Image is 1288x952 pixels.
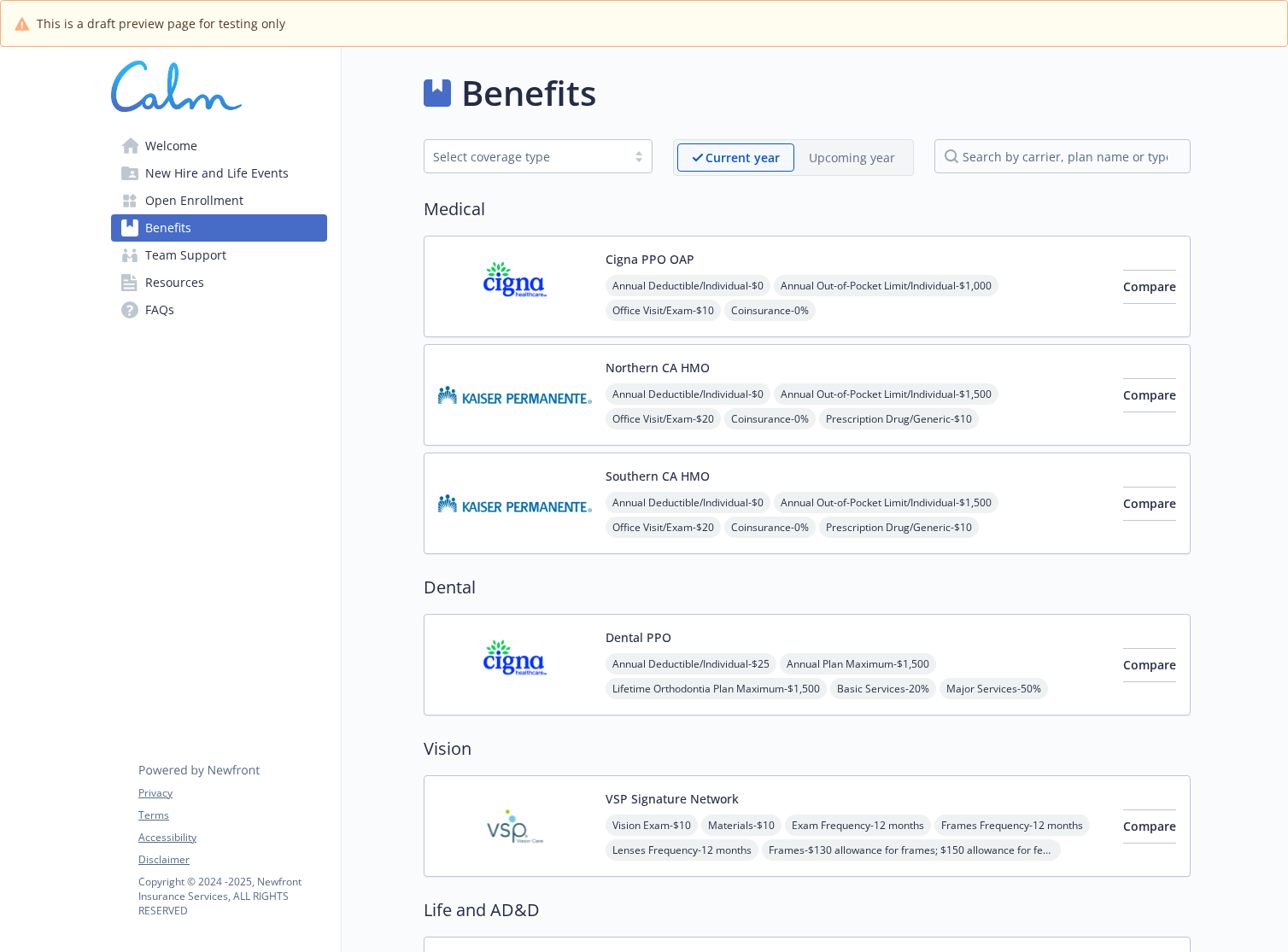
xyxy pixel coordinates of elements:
span: Materials - $10 [701,815,782,836]
a: New Hire and Life Events [111,160,327,187]
button: Northern CA HMO [606,359,710,377]
a: Terms [138,808,326,823]
button: Southern CA HMO [606,467,710,485]
span: Team Support [145,242,226,269]
img: Kaiser Permanente Insurance Company carrier logo [438,359,592,431]
span: Annual Deductible/Individual - $0 [606,275,770,296]
span: Annual Deductible/Individual - $0 [606,383,770,405]
span: Annual Deductible/Individual - $0 [606,492,770,513]
button: Compare [1123,270,1176,304]
span: Annual Out-of-Pocket Limit/Individual - $1,500 [774,492,998,513]
button: Compare [1123,378,1176,412]
button: Cigna PPO OAP [606,250,694,268]
p: Copyright © 2024 - 2025 , Newfront Insurance Services, ALL RIGHTS RESERVED [138,874,326,918]
span: Compare [1123,387,1176,403]
button: VSP Signature Network [606,790,739,808]
span: Exam Frequency - 12 months [785,815,931,836]
span: Compare [1123,657,1176,673]
a: Welcome [111,132,327,160]
button: Compare [1123,487,1176,521]
span: Annual Deductible/Individual - $25 [606,653,776,675]
span: New Hire and Life Events [145,160,289,187]
p: Current year [705,149,780,166]
span: Office Visit/Exam - $20 [606,408,721,429]
button: Compare [1123,809,1176,844]
h2: Dental [424,575,1191,600]
a: Disclaimer [138,852,326,867]
img: CIGNA carrier logo [438,250,592,323]
span: Resources [145,269,204,296]
span: Coinsurance - 0% [724,408,816,429]
span: Major Services - 50% [940,678,1048,699]
span: Office Visit/Exam - $20 [606,517,721,538]
h1: Benefits [461,67,596,119]
span: Coinsurance - 0% [724,300,816,321]
img: Vision Service Plan carrier logo [438,790,592,862]
span: Open Enrollment [145,187,243,214]
div: Select coverage type [433,148,618,166]
span: Welcome [145,132,197,160]
input: search by carrier, plan name or type [934,139,1191,173]
span: Basic Services - 20% [830,678,936,699]
a: Benefits [111,214,327,242]
a: Privacy [138,786,326,801]
span: FAQs [145,296,174,324]
a: Accessibility [138,830,326,845]
span: Frames Frequency - 12 months [934,815,1090,836]
span: Coinsurance - 0% [724,517,816,538]
a: Resources [111,269,327,296]
span: Office Visit/Exam - $10 [606,300,721,321]
span: This is a draft preview page for testing only [37,15,285,32]
h2: Life and AD&D [424,897,1191,923]
span: Benefits [145,214,191,242]
button: Compare [1123,648,1176,682]
span: Annual Plan Maximum - $1,500 [780,653,936,675]
img: Kaiser Permanente Insurance Company carrier logo [438,467,592,540]
span: Vision Exam - $10 [606,815,698,836]
h2: Medical [424,196,1191,222]
span: Lifetime Orthodontia Plan Maximum - $1,500 [606,678,827,699]
span: Annual Out-of-Pocket Limit/Individual - $1,500 [774,383,998,405]
span: Compare [1123,495,1176,511]
span: Prescription Drug/Generic - $10 [819,517,979,538]
button: Dental PPO [606,628,671,646]
a: FAQs [111,296,327,324]
span: Compare [1123,278,1176,295]
span: Prescription Drug/Generic - $10 [819,408,979,429]
a: Open Enrollment [111,187,327,214]
span: Annual Out-of-Pocket Limit/Individual - $1,000 [774,275,998,296]
span: Lenses Frequency - 12 months [606,839,758,861]
p: Upcoming year [809,149,895,166]
span: Frames - $130 allowance for frames; $150 allowance for featured frame brands; 20% savings on the ... [762,839,1061,861]
span: Compare [1123,818,1176,834]
a: Team Support [111,242,327,269]
img: CIGNA carrier logo [438,628,592,701]
h2: Vision [424,736,1191,762]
